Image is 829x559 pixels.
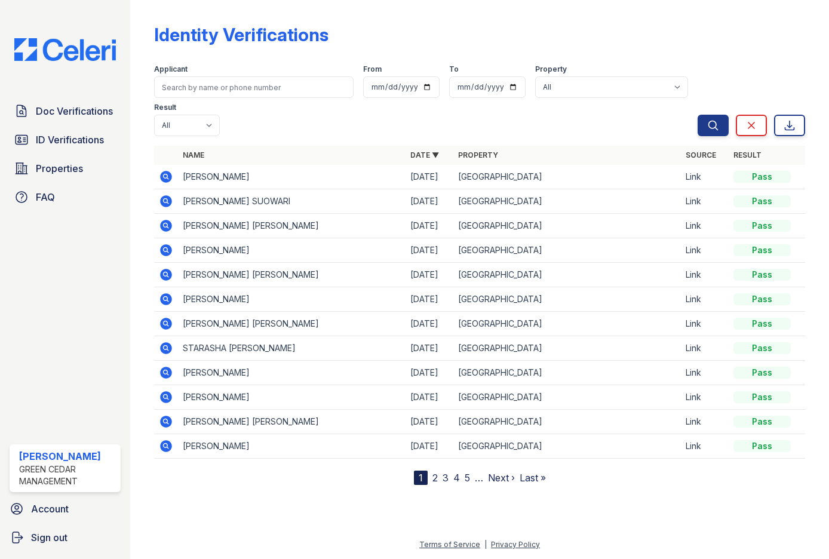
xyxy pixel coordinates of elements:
[406,165,453,189] td: [DATE]
[406,385,453,410] td: [DATE]
[178,287,406,312] td: [PERSON_NAME]
[419,540,480,549] a: Terms of Service
[449,64,459,74] label: To
[733,171,791,183] div: Pass
[406,238,453,263] td: [DATE]
[178,361,406,385] td: [PERSON_NAME]
[10,185,121,209] a: FAQ
[31,530,67,545] span: Sign out
[681,287,729,312] td: Link
[733,342,791,354] div: Pass
[31,502,69,516] span: Account
[681,385,729,410] td: Link
[178,385,406,410] td: [PERSON_NAME]
[154,76,354,98] input: Search by name or phone number
[36,190,55,204] span: FAQ
[178,165,406,189] td: [PERSON_NAME]
[406,287,453,312] td: [DATE]
[458,150,498,159] a: Property
[36,133,104,147] span: ID Verifications
[453,263,681,287] td: [GEOGRAPHIC_DATA]
[183,150,204,159] a: Name
[10,99,121,123] a: Doc Verifications
[406,361,453,385] td: [DATE]
[453,385,681,410] td: [GEOGRAPHIC_DATA]
[686,150,716,159] a: Source
[733,440,791,452] div: Pass
[681,189,729,214] td: Link
[681,361,729,385] td: Link
[488,472,515,484] a: Next ›
[733,220,791,232] div: Pass
[406,410,453,434] td: [DATE]
[453,336,681,361] td: [GEOGRAPHIC_DATA]
[453,410,681,434] td: [GEOGRAPHIC_DATA]
[406,336,453,361] td: [DATE]
[681,214,729,238] td: Link
[453,312,681,336] td: [GEOGRAPHIC_DATA]
[406,214,453,238] td: [DATE]
[681,238,729,263] td: Link
[406,263,453,287] td: [DATE]
[733,269,791,281] div: Pass
[465,472,470,484] a: 5
[410,150,439,159] a: Date ▼
[154,103,176,112] label: Result
[178,434,406,459] td: [PERSON_NAME]
[733,195,791,207] div: Pass
[681,434,729,459] td: Link
[5,526,125,549] a: Sign out
[178,336,406,361] td: STARASHA [PERSON_NAME]
[535,64,567,74] label: Property
[154,24,328,45] div: Identity Verifications
[733,367,791,379] div: Pass
[5,38,125,61] img: CE_Logo_Blue-a8612792a0a2168367f1c8372b55b34899dd931a85d93a1a3d3e32e68fde9ad4.png
[475,471,483,485] span: …
[733,293,791,305] div: Pass
[406,434,453,459] td: [DATE]
[178,189,406,214] td: [PERSON_NAME] SUOWARI
[453,472,460,484] a: 4
[733,150,762,159] a: Result
[733,391,791,403] div: Pass
[432,472,438,484] a: 2
[178,238,406,263] td: [PERSON_NAME]
[178,214,406,238] td: [PERSON_NAME] [PERSON_NAME]
[10,156,121,180] a: Properties
[178,263,406,287] td: [PERSON_NAME] [PERSON_NAME]
[178,312,406,336] td: [PERSON_NAME] [PERSON_NAME]
[453,165,681,189] td: [GEOGRAPHIC_DATA]
[453,238,681,263] td: [GEOGRAPHIC_DATA]
[733,416,791,428] div: Pass
[681,312,729,336] td: Link
[414,471,428,485] div: 1
[36,161,83,176] span: Properties
[19,463,116,487] div: Green Cedar Management
[453,434,681,459] td: [GEOGRAPHIC_DATA]
[520,472,546,484] a: Last »
[363,64,382,74] label: From
[406,189,453,214] td: [DATE]
[5,497,125,521] a: Account
[443,472,449,484] a: 3
[19,449,116,463] div: [PERSON_NAME]
[154,64,188,74] label: Applicant
[733,318,791,330] div: Pass
[681,410,729,434] td: Link
[406,312,453,336] td: [DATE]
[453,287,681,312] td: [GEOGRAPHIC_DATA]
[10,128,121,152] a: ID Verifications
[178,410,406,434] td: [PERSON_NAME] [PERSON_NAME]
[453,361,681,385] td: [GEOGRAPHIC_DATA]
[484,540,487,549] div: |
[681,263,729,287] td: Link
[491,540,540,549] a: Privacy Policy
[681,165,729,189] td: Link
[681,336,729,361] td: Link
[453,189,681,214] td: [GEOGRAPHIC_DATA]
[453,214,681,238] td: [GEOGRAPHIC_DATA]
[733,244,791,256] div: Pass
[36,104,113,118] span: Doc Verifications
